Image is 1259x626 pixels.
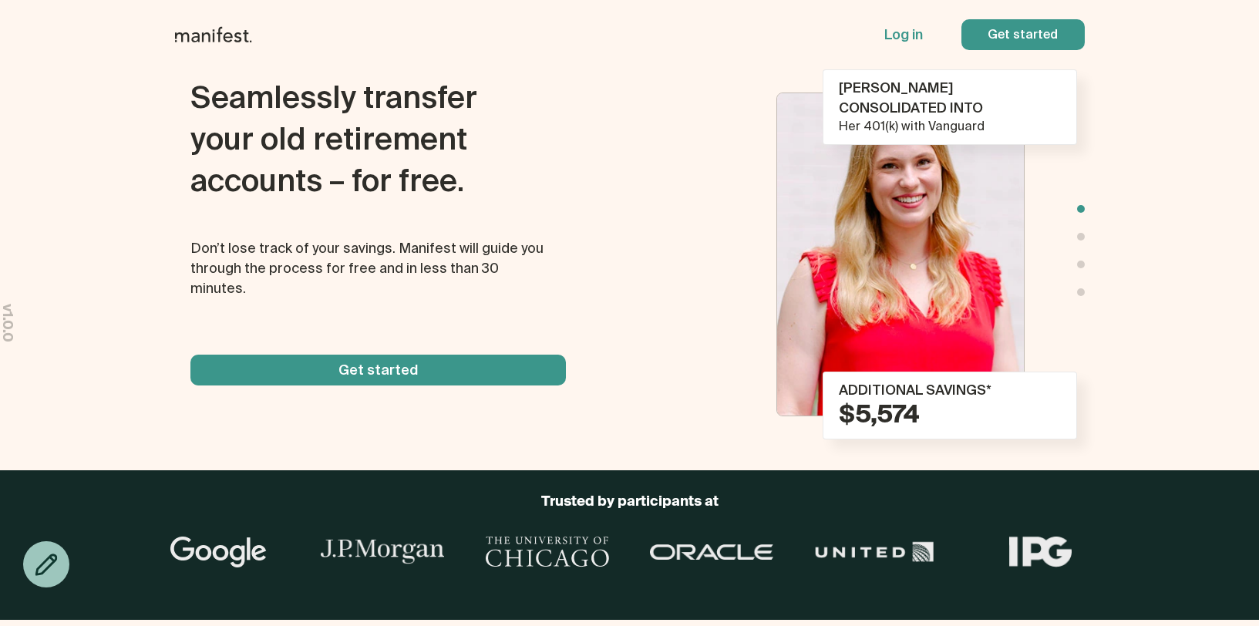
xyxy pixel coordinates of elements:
[650,544,773,560] img: Oracle
[321,540,444,565] img: J.P Morgan
[884,25,923,45] button: Log in
[839,118,1061,136] div: Her 401(k) with Vanguard
[190,239,586,299] p: Don’t lose track of your savings. Manifest will guide you through the process for free and in les...
[839,380,1061,400] div: ADDITIONAL SAVINGS*
[190,355,566,385] button: Get started
[839,78,1061,118] div: [PERSON_NAME] CONSOLIDATED INTO
[961,19,1085,50] button: Get started
[839,400,1061,431] h3: $5,574
[486,537,609,567] img: University of Chicago
[777,93,1024,423] img: Meredith
[157,537,280,567] img: Google
[190,77,586,202] h1: Seamlessly transfer your old retirement accounts – for free.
